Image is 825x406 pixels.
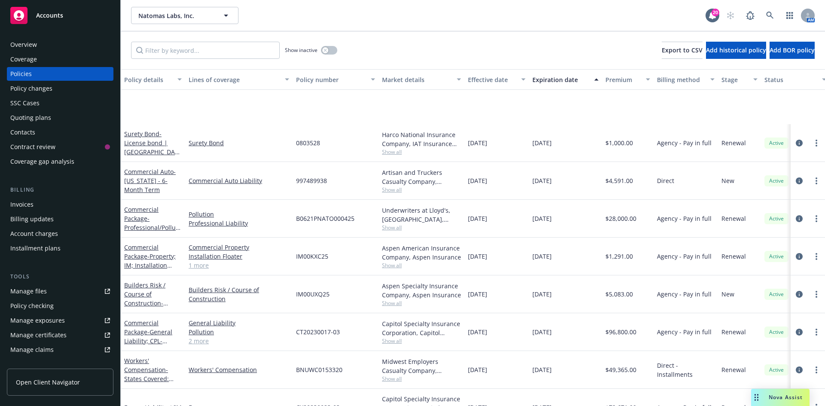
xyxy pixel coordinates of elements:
[189,327,289,336] a: Pollution
[189,318,289,327] a: General Liability
[382,357,461,375] div: Midwest Employers Casualty Company, [PERSON_NAME] Corporation
[602,69,654,90] button: Premium
[657,361,715,379] span: Direct - Installments
[382,206,461,224] div: Underwriters at Lloyd's, [GEOGRAPHIC_DATA], [PERSON_NAME] of [GEOGRAPHIC_DATA], [GEOGRAPHIC_DATA]
[7,67,113,81] a: Policies
[721,252,746,261] span: Renewal
[7,38,113,52] a: Overview
[532,365,552,374] span: [DATE]
[794,176,804,186] a: circleInformation
[382,299,461,307] span: Show all
[794,251,804,262] a: circleInformation
[657,176,674,185] span: Direct
[7,198,113,211] a: Invoices
[721,176,734,185] span: New
[811,251,822,262] a: more
[605,176,633,185] span: $4,591.00
[532,214,552,223] span: [DATE]
[16,378,80,387] span: Open Client Navigator
[296,138,320,147] span: 0803528
[811,176,822,186] a: more
[468,176,487,185] span: [DATE]
[662,42,703,59] button: Export to CSV
[794,289,804,299] a: circleInformation
[7,125,113,139] a: Contacts
[794,365,804,375] a: circleInformation
[468,327,487,336] span: [DATE]
[464,69,529,90] button: Effective date
[10,82,52,95] div: Policy changes
[10,299,54,313] div: Policy checking
[124,328,174,372] span: - General Liability; CPL-Occurrence $1M/$2M; EL-WA; EBL
[124,243,176,278] a: Commercial Package
[124,130,178,174] a: Surety Bond
[712,9,719,16] div: 20
[811,138,822,148] a: more
[7,155,113,168] a: Coverage gap analysis
[382,319,461,337] div: Capitol Specialty Insurance Corporation, Capitol Indemnity Corporation, Amwins
[811,289,822,299] a: more
[721,214,746,223] span: Renewal
[10,67,32,81] div: Policies
[751,389,762,406] div: Drag to move
[768,177,785,185] span: Active
[10,140,55,154] div: Contract review
[7,314,113,327] a: Manage exposures
[293,69,379,90] button: Policy number
[605,138,633,147] span: $1,000.00
[7,284,113,298] a: Manage files
[189,210,289,219] a: Pollution
[10,111,51,125] div: Quoting plans
[706,42,766,59] button: Add historical policy
[7,299,113,313] a: Policy checking
[10,357,51,371] div: Manage BORs
[722,7,739,24] a: Start snowing
[296,214,354,223] span: B0621PNATO000425
[706,46,766,54] span: Add historical policy
[657,214,712,223] span: Agency - Pay in full
[124,130,180,174] span: - License bond | [GEOGRAPHIC_DATA] Mfg Housing License Bond
[382,168,461,186] div: Artisan and Truckers Casualty Company, Progressive
[296,252,328,261] span: IM00KXC25
[296,327,340,336] span: CT20230017-03
[768,253,785,260] span: Active
[532,252,552,261] span: [DATE]
[296,75,366,84] div: Policy number
[131,7,238,24] button: Natomas Labs, Inc.
[10,227,58,241] div: Account charges
[768,139,785,147] span: Active
[751,389,810,406] button: Nova Assist
[10,155,74,168] div: Coverage gap analysis
[10,314,65,327] div: Manage exposures
[657,138,712,147] span: Agency - Pay in full
[768,366,785,374] span: Active
[296,176,327,185] span: 997489938
[742,7,759,24] a: Report a Bug
[532,327,552,336] span: [DATE]
[769,394,803,401] span: Nova Assist
[605,214,636,223] span: $28,000.00
[7,186,113,194] div: Billing
[124,168,176,194] span: - [US_STATE] - 6-Month Term
[124,319,174,372] a: Commercial Package
[189,219,289,228] a: Professional Liability
[529,69,602,90] button: Expiration date
[285,46,318,54] span: Show inactive
[10,125,35,139] div: Contacts
[532,138,552,147] span: [DATE]
[7,272,113,281] div: Tools
[131,42,280,59] input: Filter by keyword...
[7,96,113,110] a: SSC Cases
[138,11,213,20] span: Natomas Labs, Inc.
[124,205,180,241] a: Commercial Package
[605,75,641,84] div: Premium
[794,138,804,148] a: circleInformation
[36,12,63,19] span: Accounts
[764,75,817,84] div: Status
[794,327,804,337] a: circleInformation
[7,52,113,66] a: Coverage
[605,252,633,261] span: $1,291.00
[811,327,822,337] a: more
[124,214,180,241] span: - Professional/Pollution Primary $2M
[10,38,37,52] div: Overview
